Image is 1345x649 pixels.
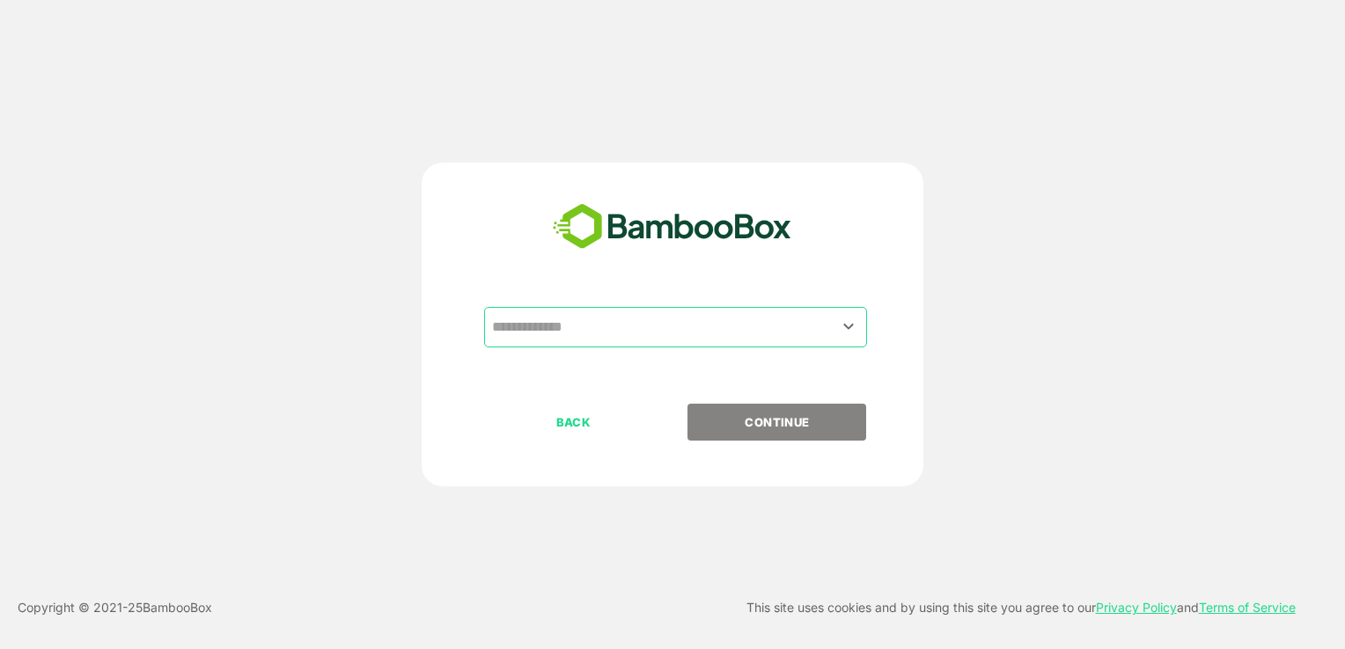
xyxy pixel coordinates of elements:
img: bamboobox [543,198,801,256]
a: Terms of Service [1199,600,1296,615]
p: Copyright © 2021- 25 BambooBox [18,597,212,618]
p: CONTINUE [689,412,865,432]
p: This site uses cookies and by using this site you agree to our and [746,597,1296,618]
button: Open [837,315,861,339]
a: Privacy Policy [1096,600,1177,615]
button: BACK [484,404,663,441]
p: BACK [486,412,662,432]
button: CONTINUE [687,404,866,441]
